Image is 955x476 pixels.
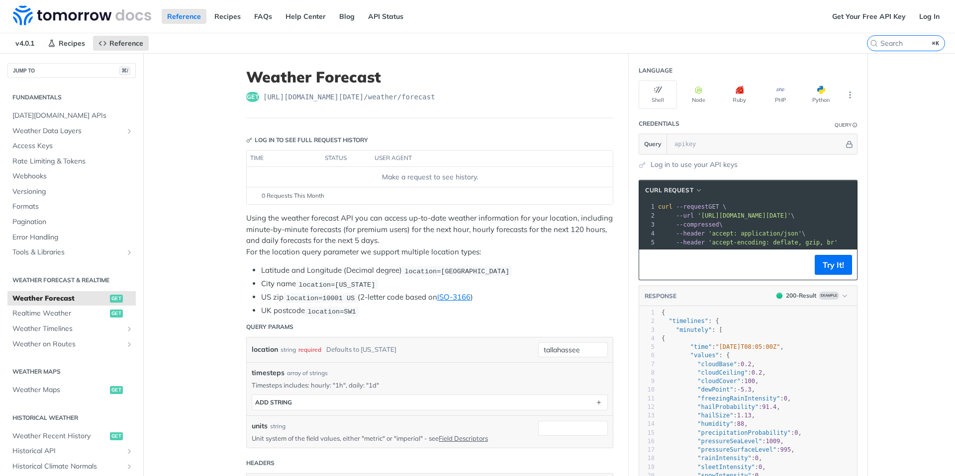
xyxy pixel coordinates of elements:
[741,386,752,393] span: 5.3
[676,230,705,237] span: --header
[639,386,655,394] div: 10
[109,39,143,48] span: Reference
[662,386,755,393] span: : ,
[697,378,741,385] span: "cloudCover"
[690,343,712,350] span: "time"
[12,202,133,212] span: Formats
[10,36,40,51] span: v4.0.1
[125,325,133,333] button: Show subpages for Weather Timelines
[246,92,259,102] span: get
[7,337,136,352] a: Weather on RoutesShow subpages for Weather on Routes
[42,36,91,51] a: Recipes
[252,368,285,378] span: timesteps
[639,463,655,472] div: 19
[110,295,123,303] span: get
[639,360,655,369] div: 7
[669,134,844,154] input: apikey
[7,276,136,285] h2: Weather Forecast & realtime
[835,121,852,129] div: Query
[662,412,755,419] span: : ,
[697,403,759,410] span: "hailProbability"
[645,186,693,195] span: cURL Request
[662,455,762,462] span: : ,
[286,294,355,302] span: location=10001 US
[744,378,755,385] span: 100
[759,464,762,471] span: 0
[662,395,791,402] span: : ,
[697,420,733,427] span: "humidity"
[639,309,655,317] div: 1
[12,385,107,395] span: Weather Maps
[697,446,776,453] span: "pressureSurfaceLevel"
[7,306,136,321] a: Realtime Weatherget
[639,395,655,403] div: 11
[715,343,780,350] span: "[DATE]T08:05:00Z"
[7,169,136,184] a: Webhooks
[827,9,911,24] a: Get Your Free API Key
[690,352,719,359] span: "values"
[7,63,136,78] button: JUMP TO⌘/
[12,187,133,197] span: Versioning
[639,317,655,325] div: 2
[59,39,85,48] span: Recipes
[639,343,655,351] div: 5
[819,292,839,300] span: Example
[639,420,655,428] div: 14
[844,139,855,149] button: Hide
[119,67,130,75] span: ⌘/
[263,92,435,102] span: https://api.tomorrow.io/v4/weather/forecast
[720,80,759,109] button: Ruby
[252,342,278,357] label: location
[676,239,705,246] span: --header
[252,381,608,390] p: Timesteps includes: hourly: "1h", daily: "1d"
[7,230,136,245] a: Error Handling
[761,80,799,109] button: PHP
[12,339,123,349] span: Weather on Routes
[644,257,658,272] button: Copy to clipboard
[644,140,662,149] span: Query
[12,294,107,304] span: Weather Forecast
[639,238,656,247] div: 5
[298,281,375,288] span: location=[US_STATE]
[404,267,509,275] span: location=[GEOGRAPHIC_DATA]
[786,291,817,300] div: 200 - Result
[125,127,133,135] button: Show subpages for Weather Data Layers
[662,361,755,368] span: : ,
[13,5,151,25] img: Tomorrow.io Weather API Docs
[697,429,791,436] span: "precipitationProbability"
[737,412,752,419] span: 1.13
[110,432,123,440] span: get
[7,154,136,169] a: Rate Limiting & Tokens
[697,395,780,402] span: "freezingRainIntensity"
[766,438,780,445] span: 1009
[914,9,945,24] a: Log In
[780,446,791,453] span: 995
[662,343,784,350] span: : ,
[12,462,123,472] span: Historical Climate Normals
[246,136,368,145] div: Log in to see full request history
[246,213,613,257] p: Using the weather forecast API you can access up-to-date weather information for your location, i...
[662,438,784,445] span: : ,
[7,124,136,139] a: Weather Data LayersShow subpages for Weather Data Layers
[639,119,679,128] div: Credentials
[7,291,136,306] a: Weather Forecastget
[784,395,787,402] span: 0
[110,310,123,317] span: get
[437,292,471,302] a: ISO-3166
[835,121,858,129] div: QueryInformation
[246,322,293,331] div: Query Params
[662,378,759,385] span: : ,
[371,151,593,166] th: user agent
[794,429,798,436] span: 0
[639,403,655,411] div: 12
[251,172,609,182] div: Make a request to see history.
[639,326,655,334] div: 3
[679,80,718,109] button: Node
[255,398,292,406] div: ADD string
[125,447,133,455] button: Show subpages for Historical API
[439,434,488,442] a: Field Descriptors
[639,369,655,377] div: 8
[247,151,321,166] th: time
[12,111,133,121] span: [DATE][DOMAIN_NAME] APIs
[249,9,278,24] a: FAQs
